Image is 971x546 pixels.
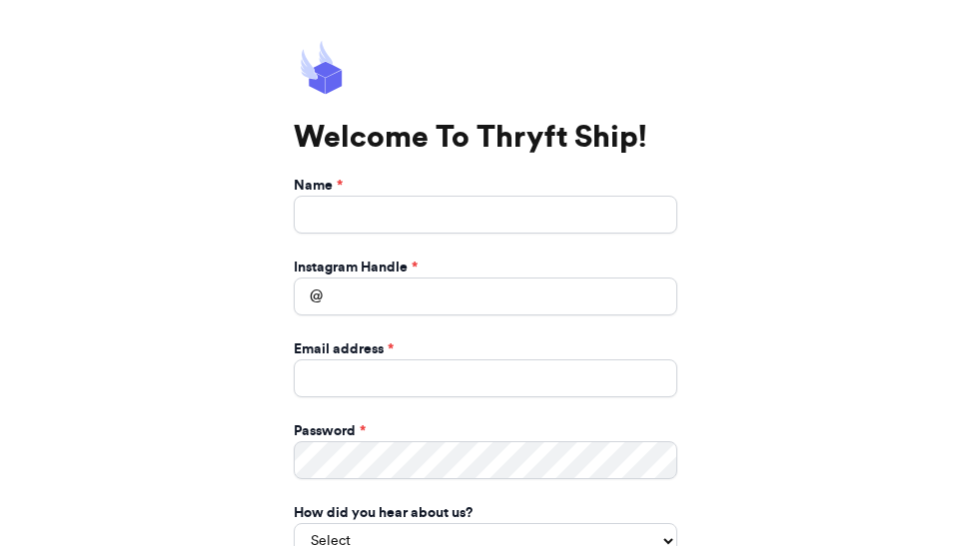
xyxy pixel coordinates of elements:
label: Email address [294,339,394,359]
label: Instagram Handle [294,258,418,277]
label: Password [294,421,366,441]
label: Name [294,176,343,196]
h1: Welcome To Thryft Ship! [294,120,677,156]
label: How did you hear about us? [294,503,473,523]
div: @ [294,277,323,315]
